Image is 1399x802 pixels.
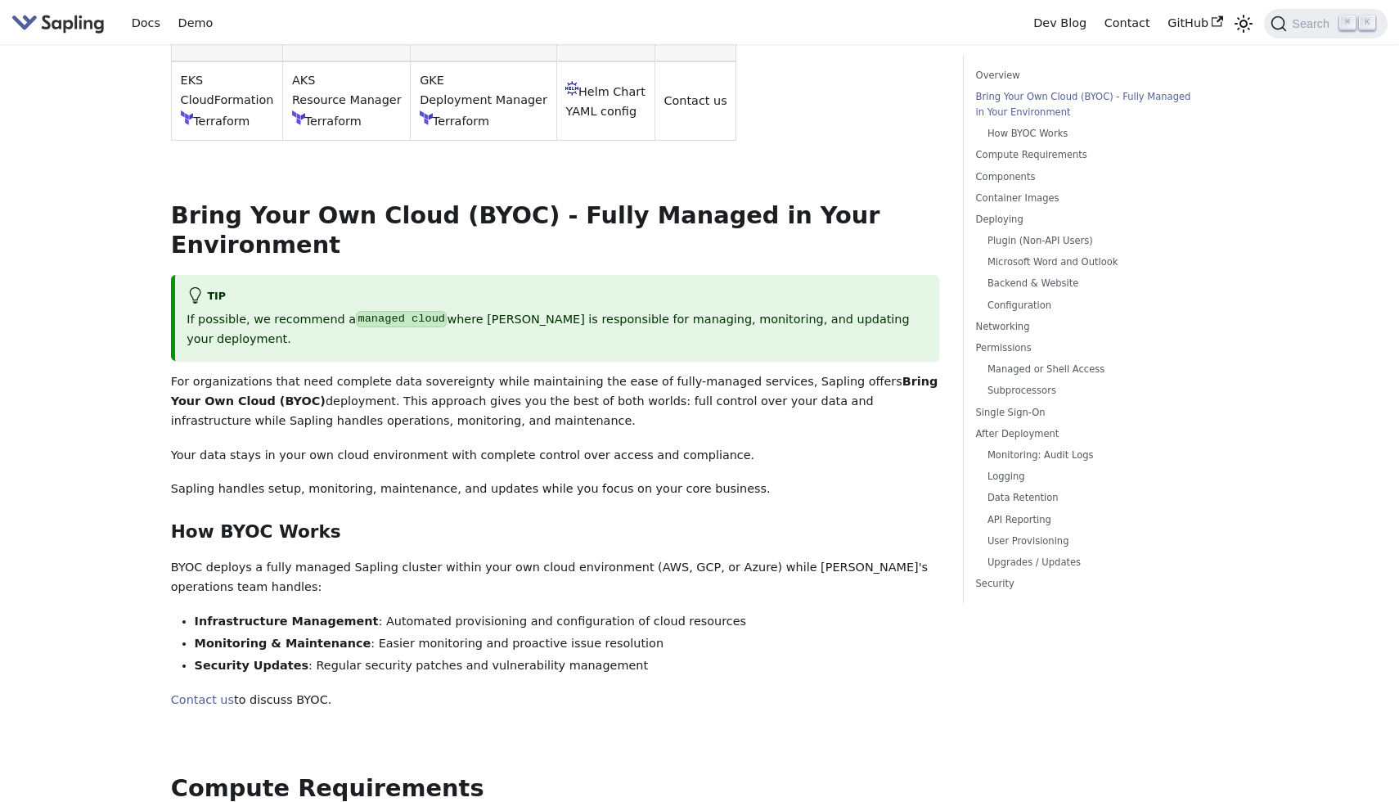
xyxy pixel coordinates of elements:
button: Search (Command+K) [1264,9,1387,38]
a: Backend & Website [987,276,1192,291]
img: Terraform [181,110,194,125]
p: If possible, we recommend a where [PERSON_NAME] is responsible for managing, monitoring, and upda... [187,310,928,349]
td: GKE Deployment Manager Terraform [411,61,556,140]
a: Microsoft Word and Outlook [987,255,1192,270]
a: Sapling.ai [11,11,110,35]
a: Contact [1095,11,1159,36]
td: Contact us [655,61,736,140]
p: For organizations that need complete data sovereignty while maintaining the ease of fully-managed... [171,372,940,430]
h3: How BYOC Works [171,521,940,543]
p: Your data stays in your own cloud environment with complete control over access and compliance. [171,446,940,466]
a: API Reporting [987,512,1192,528]
strong: Monitoring & Maintenance [195,637,371,650]
a: Contact us [171,693,234,706]
div: tip [187,287,928,307]
code: managed cloud [356,311,447,327]
a: Dev Blog [1024,11,1095,36]
a: GitHub [1158,11,1231,36]
td: AKS Resource Manager Terraform [283,61,411,140]
a: Bring Your Own Cloud (BYOC) - Fully Managed in Your Environment [976,89,1198,120]
a: Container Images [976,191,1198,206]
p: Sapling handles setup, monitoring, maintenance, and updates while you focus on your core business. [171,480,940,499]
a: Plugin (Non-API Users) [987,233,1192,249]
td: Helm Chart YAML config [556,61,655,140]
kbd: ⌘ [1339,16,1356,30]
a: Deploying [976,212,1198,228]
a: Upgrades / Updates [987,555,1192,570]
a: Security [976,576,1198,592]
td: EKS CloudFormation Terraform [171,61,282,140]
li: : Automated provisioning and configuration of cloud resources [195,612,940,632]
a: Demo [169,11,222,36]
a: Overview [976,68,1198,83]
a: Monitoring: Audit Logs [987,448,1192,463]
a: Data Retention [987,490,1192,506]
li: : Easier monitoring and proactive issue resolution [195,634,940,654]
strong: Security Updates [195,659,308,672]
li: : Regular security patches and vulnerability management [195,656,940,676]
img: Terraform [420,110,433,125]
strong: Infrastructure Management [195,615,379,628]
a: User Provisioning [987,534,1192,549]
a: After Deployment [976,426,1198,442]
a: Compute Requirements [976,147,1198,163]
img: Sapling.ai [11,11,105,35]
a: How BYOC Works [987,126,1192,142]
a: Docs [123,11,169,36]
img: Helm [565,81,578,96]
h2: Bring Your Own Cloud (BYOC) - Fully Managed in Your Environment [171,201,940,260]
a: Subprocessors [987,383,1192,399]
button: Switch between dark and light mode (currently light mode) [1232,11,1256,35]
p: BYOC deploys a fully managed Sapling cluster within your own cloud environment (AWS, GCP, or Azur... [171,558,940,597]
img: Terraform [292,110,305,125]
a: Networking [976,319,1198,335]
a: Single Sign-On [976,405,1198,421]
kbd: K [1359,16,1375,30]
a: Components [976,169,1198,185]
a: Configuration [987,298,1192,313]
span: Search [1287,17,1339,30]
a: Logging [987,469,1192,484]
p: to discuss BYOC. [171,691,940,710]
strong: Bring Your Own Cloud (BYOC) [171,375,938,408]
a: Permissions [976,340,1198,356]
a: Managed or Shell Access [987,362,1192,377]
